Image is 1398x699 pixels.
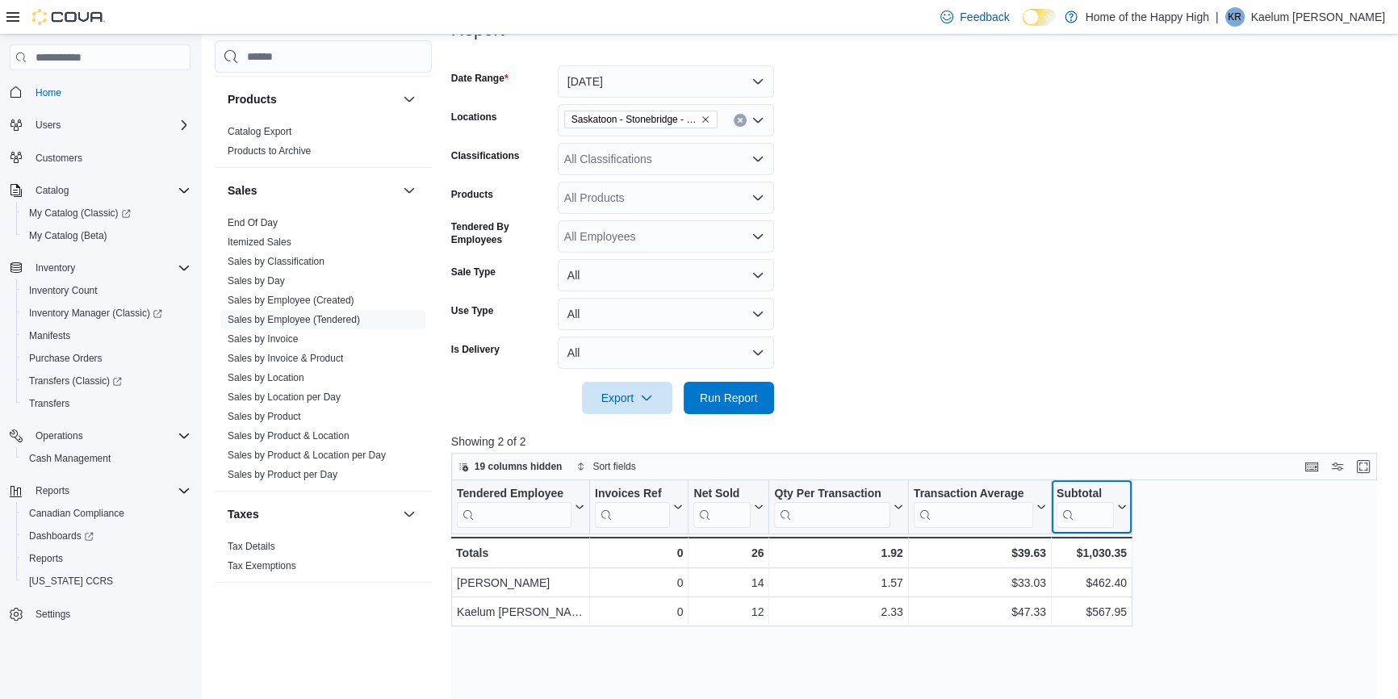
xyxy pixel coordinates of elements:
[451,220,551,246] label: Tendered By Employees
[228,353,343,364] a: Sales by Invoice & Product
[451,304,493,317] label: Use Type
[228,333,298,345] a: Sales by Invoice
[29,352,103,365] span: Purchase Orders
[32,9,105,25] img: Cova
[29,426,90,446] button: Operations
[595,543,683,563] div: 0
[16,392,197,415] button: Transfers
[693,487,764,528] button: Net Sold
[228,144,311,157] span: Products to Archive
[228,91,277,107] h3: Products
[29,575,113,588] span: [US_STATE] CCRS
[934,1,1015,33] a: Feedback
[228,429,349,442] span: Sales by Product & Location
[29,115,67,135] button: Users
[29,82,190,102] span: Home
[3,114,197,136] button: Users
[23,303,169,323] a: Inventory Manager (Classic)
[29,115,190,135] span: Users
[3,146,197,170] button: Customers
[1057,573,1127,592] div: $462.40
[3,257,197,279] button: Inventory
[228,506,396,522] button: Taxes
[457,487,584,528] button: Tendered Employee
[595,573,683,592] div: 0
[595,487,683,528] button: Invoices Ref
[23,326,77,345] a: Manifests
[36,262,75,274] span: Inventory
[23,571,190,591] span: Washington CCRS
[23,394,190,413] span: Transfers
[914,487,1033,528] div: Transaction Average
[228,450,386,461] a: Sales by Product & Location per Day
[228,294,354,307] span: Sales by Employee (Created)
[228,468,337,481] span: Sales by Product per Day
[23,549,190,568] span: Reports
[29,181,190,200] span: Catalog
[228,410,301,423] span: Sales by Product
[16,447,197,470] button: Cash Management
[228,256,324,267] a: Sales by Classification
[1328,457,1347,476] button: Display options
[451,343,500,356] label: Is Delivery
[23,349,109,368] a: Purchase Orders
[595,602,683,622] div: 0
[228,411,301,422] a: Sales by Product
[228,391,341,403] a: Sales by Location per Day
[23,226,114,245] a: My Catalog (Beta)
[29,284,98,297] span: Inventory Count
[215,122,432,167] div: Products
[1057,487,1127,528] button: Subtotal
[228,372,304,383] a: Sales by Location
[774,487,902,528] button: Qty Per Transaction
[701,115,710,124] button: Remove Saskatoon - Stonebridge - Fire & Flower from selection in this group
[457,487,571,502] div: Tendered Employee
[16,224,197,247] button: My Catalog (Beta)
[228,216,278,229] span: End Of Day
[36,119,61,132] span: Users
[228,274,285,287] span: Sales by Day
[29,452,111,465] span: Cash Management
[23,526,100,546] a: Dashboards
[558,65,774,98] button: [DATE]
[1354,457,1373,476] button: Enter fullscreen
[592,460,635,473] span: Sort fields
[914,487,1033,502] div: Transaction Average
[228,182,396,199] button: Sales
[693,543,764,563] div: 26
[29,397,69,410] span: Transfers
[16,370,197,392] a: Transfers (Classic)
[228,314,360,325] a: Sales by Employee (Tendered)
[29,426,190,446] span: Operations
[228,236,291,248] a: Itemized Sales
[36,484,69,497] span: Reports
[595,487,670,502] div: Invoices Ref
[693,573,764,592] div: 14
[29,307,162,320] span: Inventory Manager (Classic)
[23,371,128,391] a: Transfers (Classic)
[23,504,190,523] span: Canadian Compliance
[215,537,432,582] div: Taxes
[228,541,275,552] a: Tax Details
[1023,26,1023,27] span: Dark Mode
[558,259,774,291] button: All
[1057,602,1127,622] div: $567.95
[29,258,190,278] span: Inventory
[774,487,889,502] div: Qty Per Transaction
[228,295,354,306] a: Sales by Employee (Created)
[10,73,190,668] nav: Complex example
[228,217,278,228] a: End Of Day
[228,333,298,345] span: Sales by Invoice
[23,326,190,345] span: Manifests
[774,543,902,563] div: 1.92
[16,547,197,570] button: Reports
[16,525,197,547] a: Dashboards
[29,83,68,103] a: Home
[914,602,1046,622] div: $47.33
[475,460,563,473] span: 19 columns hidden
[228,352,343,365] span: Sales by Invoice & Product
[570,457,642,476] button: Sort fields
[774,487,889,528] div: Qty Per Transaction
[3,425,197,447] button: Operations
[1228,7,1241,27] span: KR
